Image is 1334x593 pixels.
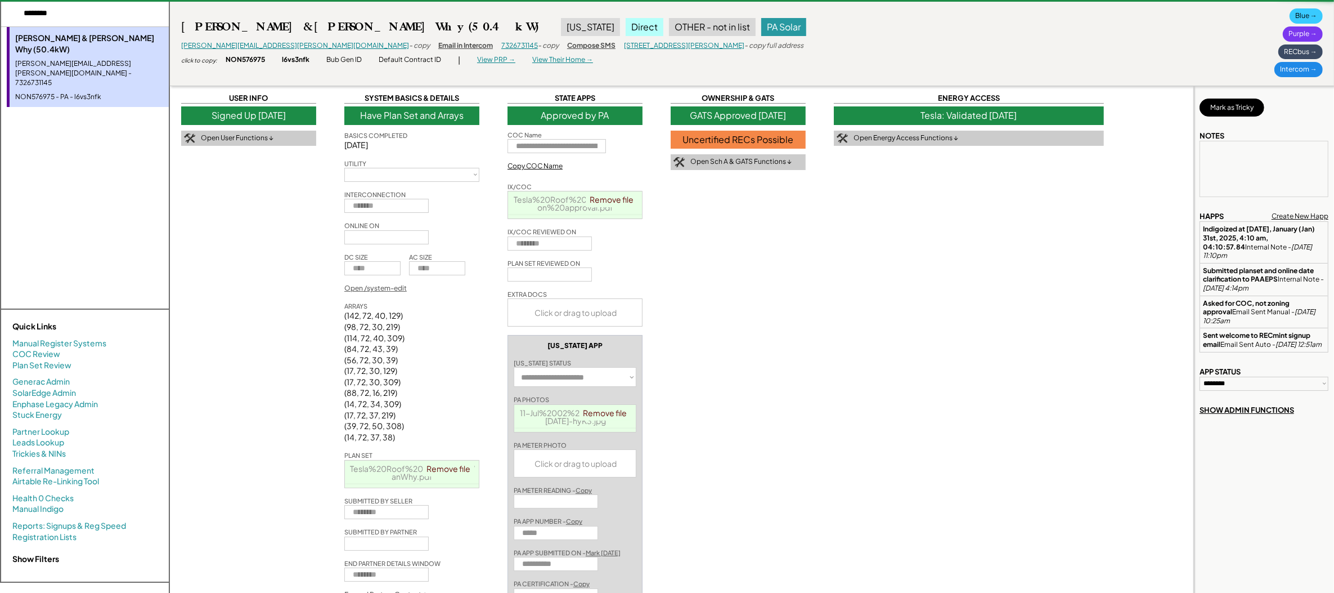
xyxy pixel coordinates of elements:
[184,133,195,144] img: tool-icon.png
[514,579,590,588] div: PA CERTIFICATION -
[12,493,74,504] a: Health 0 Checks
[566,518,582,525] u: Copy
[409,253,432,261] div: AC SIZE
[834,93,1104,104] div: ENERGY ACCESS
[477,55,515,65] div: View PRP →
[518,431,632,457] a: 1-Jul%2002%2C%202024%2016-20-50-SMC6.jpg
[458,55,460,66] div: |
[514,194,637,212] a: Tesla%20Roof%20Interconnection%20approval.pdf
[1274,62,1323,77] div: Intercom →
[326,55,362,65] div: Bub Gen ID
[201,133,273,143] div: Open User Functions ↓
[834,106,1104,124] div: Tesla: Validated [DATE]
[671,106,806,124] div: GATS Approved [DATE]
[586,549,621,556] u: Mark [DATE]
[514,517,582,525] div: PA APP NUMBER -
[520,408,631,426] a: 11-Jul%2002%2C%202024%[DATE]-hyK3.jpg
[409,41,430,51] div: - copy
[514,450,637,477] div: Click or drag to upload
[586,191,637,207] a: Remove file
[1203,266,1315,284] strong: Submitted planset and online date clarification to PAAEPS
[12,520,126,532] a: Reports: Signups & Reg Speed
[181,106,316,124] div: Signed Up [DATE]
[507,93,643,104] div: STATE APPS
[561,18,620,36] div: [US_STATE]
[226,55,265,65] div: NON576975
[744,41,803,51] div: - copy full address
[1203,331,1311,349] strong: Sent welcome to RECmint signup email
[282,55,309,65] div: l6vs3nfk
[1200,211,1224,221] div: HAPPS
[350,463,475,481] span: Tesla%20Roof%20OVERVIEW_VanWhy.pdf
[1203,225,1316,251] strong: Indigoized at [DATE], January (Jan) 31st, 2025, 4:10 am, 04:10:57.84
[507,131,542,139] div: COC Name
[507,228,576,236] div: IX/COC REVIEWED ON
[12,554,59,564] strong: Show Filters
[586,215,637,231] a: Remove file
[423,484,474,500] a: Remove file
[344,451,372,460] div: PLAN SET
[514,549,621,557] div: PA APP SUBMITTED ON -
[508,299,643,326] div: Click or drag to upload
[344,528,417,536] div: SUBMITTED BY PARTNER
[12,338,106,349] a: Manual Register Systems
[580,429,631,444] a: Remove file
[352,487,473,505] span: Final%20Tesla%20Roof%20File%20-%20Van%20Why.pdf
[673,157,685,167] img: tool-icon.png
[344,159,366,168] div: UTILITY
[501,41,538,50] a: 7326731145
[344,221,379,230] div: ONLINE ON
[514,486,592,494] div: PA METER READING -
[626,18,663,36] div: Direct
[1203,331,1325,349] div: Email Sent Auto -
[1200,131,1224,141] div: NOTES
[854,133,958,143] div: Open Energy Access Functions ↓
[1203,307,1317,325] em: [DATE] 10:25am
[12,465,95,476] a: Referral Management
[1200,99,1264,117] button: Mark as Tricky
[532,55,593,65] div: View Their Home →
[624,41,744,50] a: [STREET_ADDRESS][PERSON_NAME]
[1283,26,1323,42] div: Purple →
[1272,212,1328,221] div: Create New Happ
[344,284,407,293] div: Open /system-edit
[567,41,616,51] div: Compose SMS
[1278,44,1323,60] div: RECbus →
[344,310,405,443] div: (142, 72, 40, 129) (98, 72, 30, 219) (114, 72, 40, 309) (84, 72, 43, 39) (56, 72, 30, 39) (17, 72...
[12,376,70,387] a: Generac Admin
[507,259,580,267] div: PLAN SET REVIEWED ON
[671,131,806,149] div: Uncertified RECs Possible
[514,218,637,236] span: Tesla%20Roof%20Interconnection%20approval.pdf
[761,18,806,36] div: PA Solar
[423,461,474,476] a: Remove file
[573,580,590,587] u: Copy
[379,55,441,65] div: Default Contract ID
[1200,405,1294,415] div: SHOW ADMIN FUNCTIONS
[344,93,479,104] div: SYSTEM BASICS & DETAILS
[12,387,76,399] a: SolarEdge Admin
[12,360,71,371] a: Plan Set Review
[514,441,567,449] div: PA METER PHOTO
[344,497,412,505] div: SUBMITTED BY SELLER
[669,18,756,36] div: OTHER - not in list
[1203,225,1325,260] div: Internal Note -
[344,253,368,261] div: DC SIZE
[344,190,406,199] div: INTERCONNECTION
[507,162,563,171] div: Copy COC Name
[547,341,603,350] div: [US_STATE] APP
[12,399,98,410] a: Enphase Legacy Admin
[538,41,559,51] div: - copy
[1290,8,1323,24] div: Blue →
[12,409,62,421] a: Stuck Energy
[12,532,77,543] a: Registration Lists
[690,157,792,167] div: Open Sch A & GATS Functions ↓
[344,131,407,140] div: BASICS COMPLETED
[671,93,806,104] div: OWNERSHIP & GATS
[344,302,367,310] div: ARRAYS
[181,41,409,50] a: [PERSON_NAME][EMAIL_ADDRESS][PERSON_NAME][DOMAIN_NAME]
[1275,340,1322,349] em: [DATE] 12:51am
[344,559,441,568] div: END PARTNER DETAILS WINDOW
